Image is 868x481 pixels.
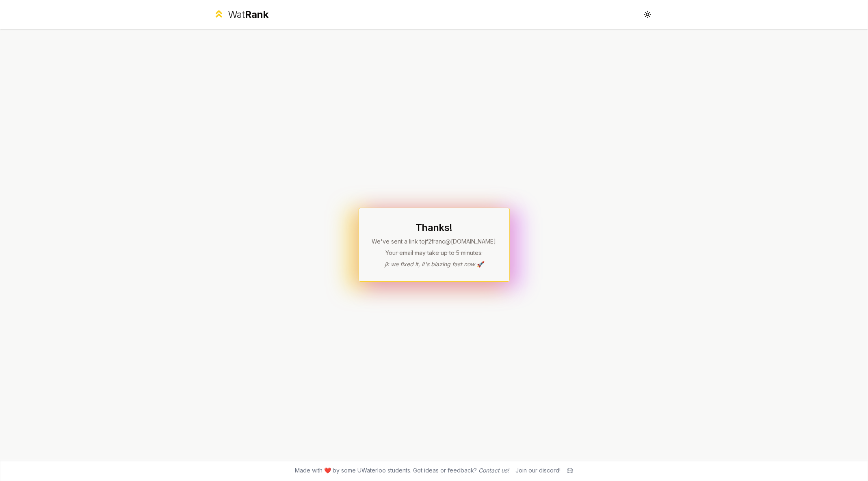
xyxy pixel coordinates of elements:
[228,8,268,21] div: Wat
[478,467,509,474] a: Contact us!
[515,466,561,475] div: Join our discord!
[372,260,496,268] p: jk we fixed it, it's blazing fast now 🚀
[372,249,496,257] p: Your email may take up to 5 minutes.
[372,221,496,234] h1: Thanks!
[213,8,269,21] a: WatRank
[372,237,496,246] p: We've sent a link to jf2franc @[DOMAIN_NAME]
[295,466,509,475] span: Made with ❤️ by some UWaterloo students. Got ideas or feedback?
[245,9,268,20] span: Rank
